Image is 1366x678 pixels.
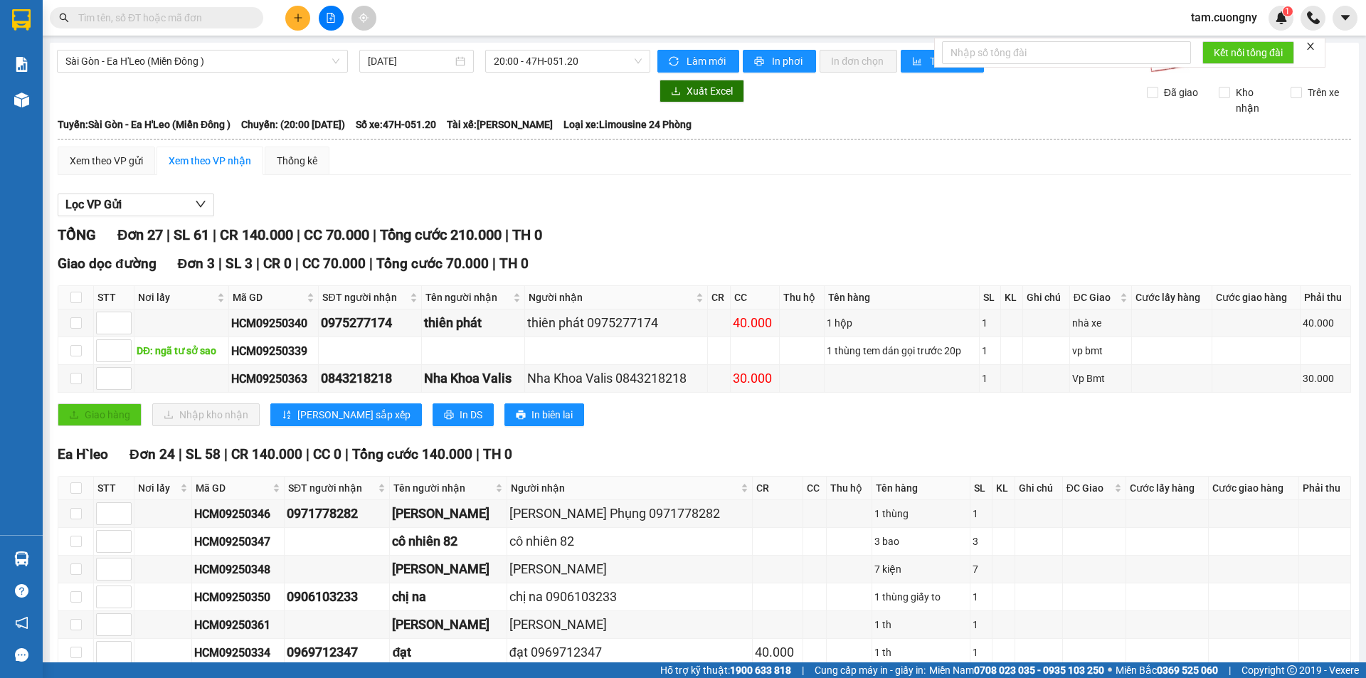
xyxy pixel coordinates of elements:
span: Giao dọc đường [58,255,157,272]
th: Ghi chú [1023,286,1070,309]
span: Loại xe: Limousine 24 Phòng [563,117,692,132]
span: | [1229,662,1231,678]
th: CR [708,286,731,309]
span: download [671,86,681,97]
div: Xem theo VP gửi [70,153,143,169]
button: downloadNhập kho nhận [152,403,260,426]
div: 40.000 [733,313,777,333]
strong: 1900 633 818 [730,664,791,676]
td: chị na [390,583,507,611]
div: [PERSON_NAME] [392,559,504,579]
sup: 1 [1283,6,1293,16]
div: 1 [982,315,998,331]
span: Đã giao [1158,85,1204,100]
span: ĐC Giao [1074,290,1117,305]
span: Hỗ trợ kỹ thuật: [660,662,791,678]
span: Đơn 27 [117,226,163,243]
div: Vp Bmt [1072,371,1129,386]
th: CR [753,477,803,500]
button: file-add [319,6,344,31]
th: KL [1001,286,1023,309]
span: | [224,446,228,462]
span: | [373,226,376,243]
td: HCM09250339 [229,337,319,365]
th: Phải thu [1301,286,1351,309]
span: Mã GD [233,290,305,305]
div: Thống kê [277,153,317,169]
td: 0843218218 [319,365,422,393]
span: Xuất Excel [687,83,733,99]
span: 1 [1285,6,1290,16]
span: copyright [1287,665,1297,675]
div: 0906103233 [287,587,387,607]
input: Nhập số tổng đài [942,41,1191,64]
th: SL [980,286,1001,309]
td: ngọc hưng [390,556,507,583]
div: 1 [973,617,990,632]
input: Tìm tên, số ĐT hoặc mã đơn [78,10,246,26]
div: vp bmt [1072,343,1129,359]
td: Nha Khoa Valis [422,365,525,393]
span: Kho nhận [1230,85,1280,116]
div: chị na [392,587,504,607]
button: plus [285,6,310,31]
div: 0843218218 [321,369,419,388]
span: Tổng cước 210.000 [380,226,502,243]
div: HCM09250340 [231,314,317,332]
span: Kết nối tổng đài [1214,45,1283,60]
th: Cước lấy hàng [1126,477,1209,500]
span: SĐT người nhận [322,290,407,305]
span: file-add [326,13,336,23]
span: | [345,446,349,462]
span: down [195,198,206,210]
div: HCM09250363 [231,370,317,388]
td: HCM09250340 [229,309,319,337]
span: Tên người nhận [425,290,510,305]
span: CR 140.000 [220,226,293,243]
span: Đơn 24 [129,446,175,462]
div: nhà xe [1072,315,1129,331]
span: ĐC Giao [1066,480,1111,496]
div: Nha Khoa Valis [424,369,522,388]
span: | [166,226,170,243]
span: | [213,226,216,243]
div: [PERSON_NAME] [392,504,504,524]
b: Tuyến: Sài Gòn - Ea H'Leo (Miền Đông ) [58,119,231,130]
span: tam.cuongny [1180,9,1269,26]
div: DĐ: ngã tư sở sao [137,343,226,359]
span: ⚪️ [1108,667,1112,673]
span: TH 0 [512,226,542,243]
div: thiên phát 0975277174 [527,313,705,333]
button: aim [351,6,376,31]
span: | [218,255,222,272]
div: HCM09250348 [194,561,282,578]
img: warehouse-icon [14,551,29,566]
td: HCM09250348 [192,556,285,583]
span: Cung cấp máy in - giấy in: [815,662,926,678]
span: Nơi lấy [138,480,177,496]
div: Nha Khoa Valis 0843218218 [527,369,705,388]
td: HCM09250346 [192,500,285,528]
div: 1 hộp [827,315,977,331]
td: cô nhiên 82 [390,528,507,556]
span: question-circle [15,584,28,598]
span: Tổng cước 140.000 [352,446,472,462]
th: STT [94,286,134,309]
div: chị na 0906103233 [509,587,751,607]
div: 40.000 [755,642,800,662]
span: search [59,13,69,23]
span: Người nhận [511,480,738,496]
span: plus [293,13,303,23]
th: Ghi chú [1015,477,1063,500]
td: đạt [390,639,507,667]
span: | [306,446,309,462]
span: aim [359,13,369,23]
span: Làm mới [687,53,728,69]
strong: 0369 525 060 [1157,664,1218,676]
div: đạt 0969712347 [509,642,751,662]
div: HCM09250334 [194,644,282,662]
div: đạt [392,642,504,662]
span: Tổng cước 70.000 [376,255,489,272]
div: [PERSON_NAME] Phụng 0971778282 [509,504,751,524]
img: warehouse-icon [14,92,29,107]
